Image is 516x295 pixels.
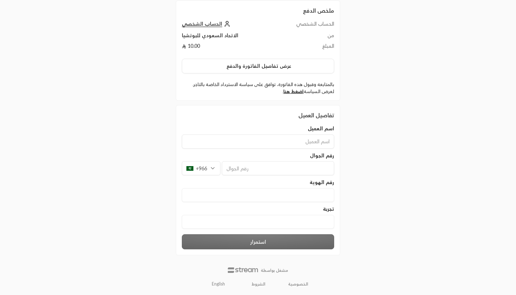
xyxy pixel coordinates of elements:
[182,111,334,119] div: تفاصيل العميل
[182,42,273,53] td: 10.00
[283,88,304,94] a: اضغط هنا
[182,59,334,73] button: عرض تفاصيل الفاتورة والدفع
[182,161,220,175] div: +966
[182,21,232,27] a: الحساب الشخصي
[182,6,334,15] h2: ملخص الدفع
[273,42,334,53] td: المبلغ
[252,281,265,287] a: الشروط
[261,268,288,273] p: مشغل بواسطة
[182,135,334,149] input: اسم العميل
[273,20,334,32] td: الحساب الشخصي
[308,125,334,132] span: اسم العميل
[273,32,334,42] td: من
[222,161,334,175] input: رقم الجوال
[182,81,334,95] label: بالمتابعة وقبول هذه الفاتورة، توافق على سياسة الاسترداد الخاصة بالتاجر. لعرض السياسة .
[310,152,334,159] span: رقم الجوال
[323,205,334,212] span: تجربة
[288,281,308,287] a: الخصوصية
[182,21,222,27] span: الحساب الشخصي
[208,278,229,290] a: English
[182,32,273,42] td: الاتحاد السعودي للبوتشيا
[310,179,334,186] span: رقم الهوية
